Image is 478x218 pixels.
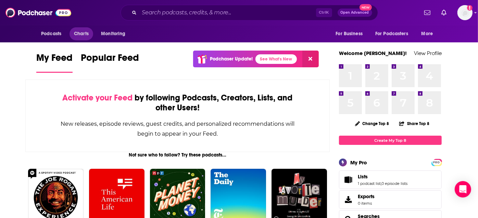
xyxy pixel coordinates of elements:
span: Lists [339,171,442,189]
span: New [360,4,372,11]
span: For Podcasters [375,29,408,39]
a: Create My Top 8 [339,136,442,145]
span: My Feed [36,52,73,68]
a: Lists [358,174,407,180]
span: More [422,29,433,39]
button: Share Top 8 [399,117,430,130]
a: View Profile [414,50,442,56]
a: See What's New [255,54,297,64]
a: Lists [341,175,355,185]
a: 0 episode lists [381,181,407,186]
span: Activate your Feed [62,93,133,103]
p: Podchaser Update! [210,56,253,62]
span: For Business [336,29,363,39]
button: Change Top 8 [351,119,393,128]
div: Open Intercom Messenger [455,181,471,197]
button: open menu [36,27,70,40]
a: PRO [432,160,441,165]
span: Open Advanced [341,11,369,14]
button: open menu [331,27,371,40]
div: New releases, episode reviews, guest credits, and personalized recommendations will begin to appe... [60,119,295,139]
a: Show notifications dropdown [422,7,433,18]
span: Lists [358,174,368,180]
button: open menu [96,27,134,40]
span: Podcasts [41,29,61,39]
svg: Add a profile image [467,5,473,11]
a: Popular Feed [81,52,139,73]
span: Monitoring [101,29,125,39]
span: Exports [358,193,375,200]
span: Exports [341,195,355,204]
a: Welcome [PERSON_NAME]! [339,50,407,56]
div: Search podcasts, credits, & more... [121,5,378,21]
a: Show notifications dropdown [439,7,449,18]
span: Logged in as anna.andree [457,5,473,20]
button: Show profile menu [457,5,473,20]
span: 0 items [358,201,375,206]
a: My Feed [36,52,73,73]
span: Ctrl K [316,8,332,17]
input: Search podcasts, credits, & more... [139,7,316,18]
img: Podchaser - Follow, Share and Rate Podcasts [5,6,71,19]
img: User Profile [457,5,473,20]
a: Charts [70,27,93,40]
button: open menu [417,27,442,40]
button: open menu [371,27,418,40]
div: Not sure who to follow? Try these podcasts... [25,152,330,158]
span: Popular Feed [81,52,139,68]
a: Exports [339,190,442,209]
div: by following Podcasts, Creators, Lists, and other Users! [60,93,295,113]
span: Charts [74,29,89,39]
a: 1 podcast list [358,181,381,186]
button: Open AdvancedNew [338,9,372,17]
div: My Pro [350,159,367,166]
